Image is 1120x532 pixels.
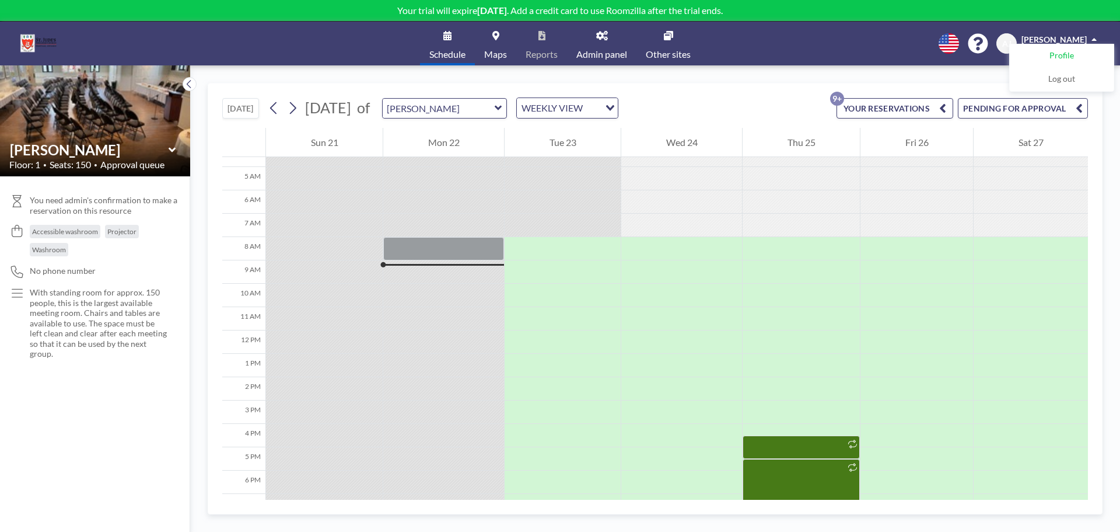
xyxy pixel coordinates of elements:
span: Floor: 1 [9,159,40,171]
b: [DATE] [477,5,507,16]
span: WEEKLY VIEW [519,100,585,116]
div: 6 PM [222,471,265,494]
span: Projector [107,227,136,236]
div: 7 PM [222,494,265,517]
span: No phone number [30,266,96,276]
div: 10 AM [222,284,265,307]
span: of [357,99,370,117]
span: Admin panel [576,50,627,59]
a: Profile [1010,44,1114,68]
div: 4 PM [222,424,265,447]
span: Reports [526,50,558,59]
div: Thu 25 [743,128,860,157]
div: Wed 24 [621,128,742,157]
span: Other sites [646,50,691,59]
div: Fri 26 [860,128,973,157]
input: Victoria Hall [10,141,169,158]
div: 5 PM [222,447,265,471]
button: [DATE] [222,98,259,119]
div: 9 AM [222,260,265,284]
span: [DATE] [305,99,351,116]
div: Search for option [517,98,618,118]
span: You need admin's confirmation to make a reservation on this resource [30,195,181,215]
a: Log out [1010,68,1114,91]
span: Approval queue [100,159,164,171]
img: organization-logo [19,32,60,55]
span: AJ [1002,39,1012,49]
div: 3 PM [222,401,265,424]
a: Admin panel [567,22,636,65]
div: Tue 23 [505,128,621,157]
button: YOUR RESERVATIONS9+ [836,98,953,119]
input: Victoria Hall [383,99,495,118]
div: 12 PM [222,331,265,354]
div: 8 AM [222,237,265,260]
a: Other sites [636,22,700,65]
button: PENDING FOR APPROVAL [958,98,1088,119]
div: 2 PM [222,377,265,401]
span: [PERSON_NAME] [1021,34,1087,44]
span: Profile [1049,50,1074,62]
a: Maps [475,22,516,65]
span: Maps [484,50,507,59]
p: With standing room for approx. 150 people, this is the largest available meeting room. Chairs and... [30,287,167,359]
div: Mon 22 [383,128,504,157]
span: Schedule [429,50,466,59]
span: • [43,161,47,169]
p: 9+ [830,92,844,106]
span: • [94,161,97,169]
div: 6 AM [222,190,265,214]
div: Sat 27 [974,128,1088,157]
a: Schedule [420,22,475,65]
div: 5 AM [222,167,265,190]
input: Search for option [586,100,598,116]
div: 1 PM [222,354,265,377]
span: Seats: 150 [50,159,91,171]
span: Accessible washroom [32,227,98,236]
div: 7 AM [222,214,265,237]
span: Washroom [32,245,66,254]
a: Reports [516,22,567,65]
div: Sun 21 [266,128,383,157]
span: Log out [1048,74,1075,85]
div: 11 AM [222,307,265,331]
